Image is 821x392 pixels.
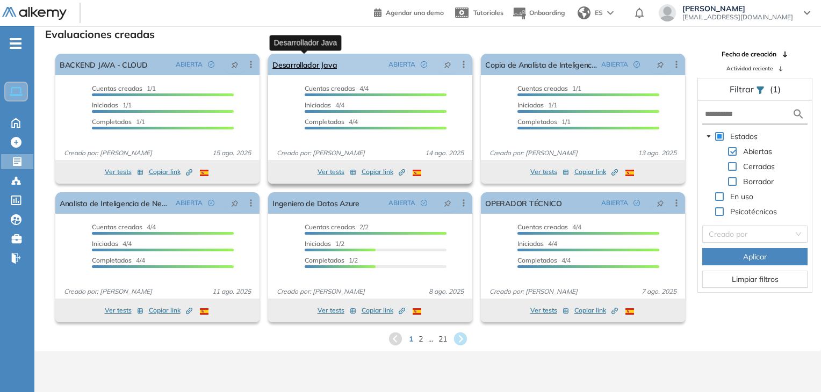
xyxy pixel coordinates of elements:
span: 4/4 [305,84,369,92]
span: 4/4 [92,223,156,231]
span: 4/4 [305,118,358,126]
i: - [10,42,21,45]
img: ESP [200,170,208,176]
span: Cuentas creadas [517,223,568,231]
span: Iniciadas [92,239,118,248]
button: Onboarding [512,2,565,25]
button: pushpin [223,194,247,212]
span: check-circle [421,61,427,68]
img: ESP [413,308,421,315]
img: ESP [413,170,421,176]
span: Cuentas creadas [305,223,355,231]
button: Ver tests [105,304,143,317]
span: Creado por: [PERSON_NAME] [272,287,369,296]
span: Abiertas [741,145,774,158]
span: 4/4 [92,239,132,248]
span: 14 ago. 2025 [421,148,468,158]
span: 7 ago. 2025 [637,287,681,296]
button: pushpin [223,56,247,73]
span: Agendar una demo [386,9,444,17]
img: ESP [200,308,208,315]
button: Copiar link [574,165,618,178]
button: Ver tests [530,304,569,317]
img: search icon [792,107,805,121]
span: 4/4 [517,223,581,231]
span: 21 [438,333,447,345]
button: Ver tests [530,165,569,178]
span: 1/2 [305,239,344,248]
span: 4/4 [517,256,571,264]
span: 1/1 [92,101,132,109]
span: [EMAIL_ADDRESS][DOMAIN_NAME] [682,13,793,21]
span: Completados [92,118,132,126]
button: Ver tests [318,304,356,317]
span: 15 ago. 2025 [208,148,255,158]
button: Ver tests [105,165,143,178]
span: Completados [517,118,557,126]
a: Agendar una demo [374,5,444,18]
span: 2/2 [305,223,369,231]
span: Aplicar [743,251,767,263]
span: Fecha de creación [722,49,776,59]
span: [PERSON_NAME] [682,4,793,13]
span: 11 ago. 2025 [208,287,255,296]
span: Creado por: [PERSON_NAME] [272,148,369,158]
span: ABIERTA [388,60,415,69]
span: Cuentas creadas [517,84,568,92]
span: pushpin [657,199,664,207]
span: Iniciadas [305,239,331,248]
span: Copiar link [574,167,618,177]
span: Cuentas creadas [305,84,355,92]
span: check-circle [633,200,640,206]
button: pushpin [649,194,672,212]
img: ESP [625,308,634,315]
img: Logo [2,7,67,20]
span: Cerradas [743,162,775,171]
span: ABIERTA [388,198,415,208]
span: Completados [92,256,132,264]
span: 1/1 [517,101,557,109]
a: Ingeniero de Datos Azure [272,192,359,214]
span: pushpin [657,60,664,69]
button: Ver tests [318,165,356,178]
span: 8 ago. 2025 [424,287,468,296]
span: Copiar link [362,167,405,177]
span: ABIERTA [176,198,203,208]
span: Cuentas creadas [92,84,142,92]
span: Iniciadas [517,239,544,248]
span: 1/1 [92,84,156,92]
span: Tutoriales [473,9,503,17]
span: Creado por: [PERSON_NAME] [60,148,156,158]
span: Iniciadas [517,101,544,109]
button: pushpin [436,56,459,73]
span: check-circle [633,61,640,68]
img: world [578,6,590,19]
span: Limpiar filtros [732,273,779,285]
span: Copiar link [362,306,405,315]
button: Copiar link [362,304,405,317]
span: Actividad reciente [726,64,773,72]
span: check-circle [208,61,214,68]
button: Limpiar filtros [702,271,808,288]
span: Copiar link [149,167,192,177]
span: 1 [409,333,413,345]
span: Copiar link [149,306,192,315]
span: Abiertas [743,147,772,156]
span: Completados [305,256,344,264]
span: Creado por: [PERSON_NAME] [485,148,582,158]
span: Copiar link [574,306,618,315]
div: Desarrollador Java [270,35,341,50]
span: Cuentas creadas [92,223,142,231]
span: 2 [419,333,423,345]
span: 1/2 [305,256,358,264]
span: 1/1 [92,118,145,126]
a: Analista de Inteligencia de Negocios. [60,192,171,214]
span: pushpin [231,199,239,207]
span: En uso [728,190,755,203]
span: ... [428,333,433,345]
span: Iniciadas [305,101,331,109]
button: pushpin [649,56,672,73]
a: BACKEND JAVA - CLOUD [60,54,148,75]
span: check-circle [421,200,427,206]
span: Cerradas [741,160,777,173]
